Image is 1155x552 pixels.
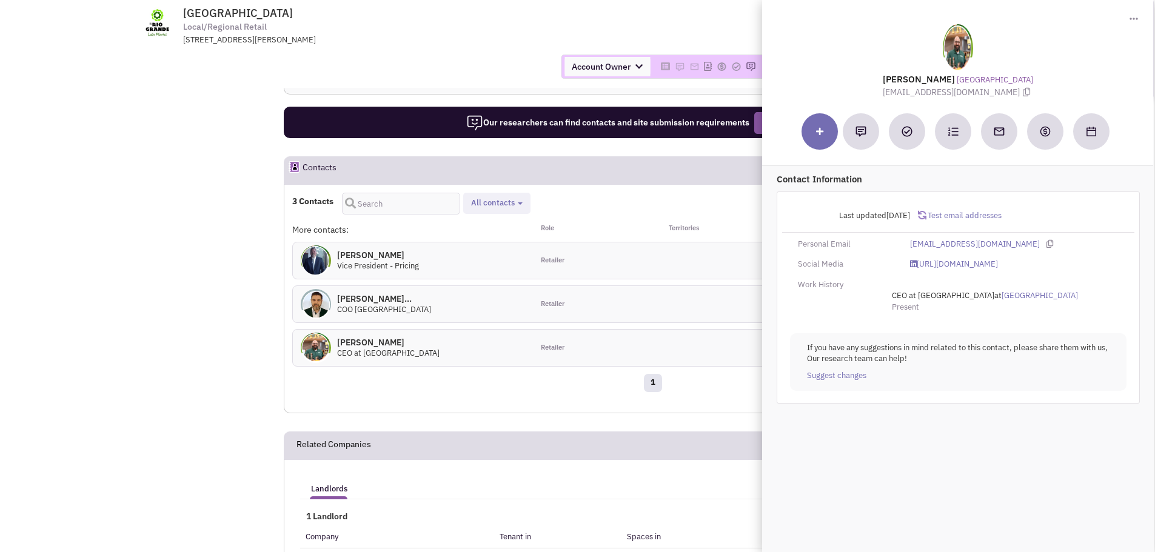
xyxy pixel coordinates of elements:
th: Spaces in [621,526,806,548]
img: tLyy00bNCUG9xPhMwjJU0A.png [301,245,331,276]
h4: [PERSON_NAME] [337,337,440,348]
span: Test email addresses [926,210,1002,221]
span: CEO at [GEOGRAPHIC_DATA] [892,290,994,301]
img: Schedule a Meeting [1086,127,1096,136]
img: Add a note [855,126,866,137]
span: CEO at [GEOGRAPHIC_DATA] [337,348,440,358]
img: Please add to your accounts [689,62,699,71]
span: [GEOGRAPHIC_DATA] [183,6,293,20]
a: 1 [644,374,662,392]
span: Retailer [541,343,564,353]
span: 1 Landlord [300,511,347,522]
span: Vice President - Pricing [337,261,419,271]
a: Suggest changes [807,370,866,382]
img: Please add to your accounts [731,62,741,71]
a: [GEOGRAPHIC_DATA] [1002,290,1078,302]
div: Social Media [790,259,902,270]
span: Retailer [541,299,564,309]
h2: Contacts [303,157,336,184]
img: Create a deal [1039,125,1051,138]
img: Add a Task [902,126,912,137]
span: [EMAIL_ADDRESS][DOMAIN_NAME] [883,87,1033,98]
div: More contacts: [292,224,532,236]
span: All contacts [471,198,515,208]
img: htbn_x0jckG7QP-OzpsNVA.png [301,289,331,319]
a: Landlords [305,472,353,496]
span: at [892,290,1078,301]
button: Request Research [754,112,839,134]
img: Send an email [993,125,1005,138]
span: COO [GEOGRAPHIC_DATA] [337,304,431,314]
img: Please add to your accounts [675,62,685,71]
div: Territories [653,224,773,236]
button: All contacts [467,197,526,210]
span: [DATE] [886,210,910,221]
p: Contact Information [777,173,1140,185]
span: Our researchers can find contacts and site submission requirements [466,117,749,128]
h5: Landlords [311,484,347,494]
h4: [PERSON_NAME] [337,250,419,261]
img: icon-researcher-20.png [466,115,483,131]
span: Local/Regional Retail [183,21,267,33]
h4: [PERSON_NAME]... [337,293,431,304]
div: Last updated [790,204,918,227]
input: Search [342,193,460,214]
span: Retailer [541,256,564,265]
a: [URL][DOMAIN_NAME] [911,259,999,270]
a: [GEOGRAPHIC_DATA] [957,75,1033,86]
img: Please add to your accounts [717,62,726,71]
img: Please add to your accounts [746,62,755,71]
img: j0H5XulLwk-KugBK2GUfsg.png [943,24,973,73]
h4: 3 Contacts [292,196,333,207]
img: j0H5XulLwk-KugBK2GUfsg.png [301,333,331,363]
span: Account Owner [564,57,650,76]
div: Work History [790,279,902,291]
span: Present [892,302,919,312]
div: Personal Email [790,239,902,250]
lable: [PERSON_NAME] [883,73,955,85]
div: [STREET_ADDRESS][PERSON_NAME] [183,35,500,46]
img: Subscribe to a cadence [948,126,959,137]
th: Tenant in [494,526,621,548]
p: If you have any suggestions in mind related to this contact, please share them with us, Our resea... [807,342,1110,365]
a: [EMAIL_ADDRESS][DOMAIN_NAME] [911,239,1040,250]
th: Company [300,526,494,548]
h2: Related Companies [296,432,371,459]
div: Role [533,224,653,236]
